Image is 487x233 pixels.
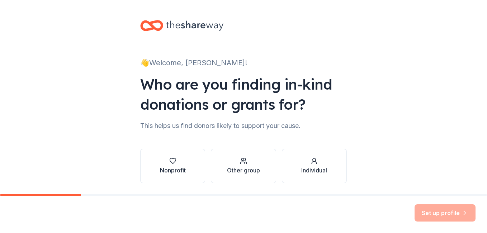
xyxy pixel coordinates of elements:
div: This helps us find donors likely to support your cause. [140,120,347,132]
div: Nonprofit [160,166,186,175]
button: Individual [282,149,347,183]
div: Who are you finding in-kind donations or grants for? [140,74,347,114]
div: 👋 Welcome, [PERSON_NAME]! [140,57,347,68]
div: Individual [301,166,327,175]
button: Nonprofit [140,149,205,183]
button: Other group [211,149,276,183]
div: Other group [227,166,260,175]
